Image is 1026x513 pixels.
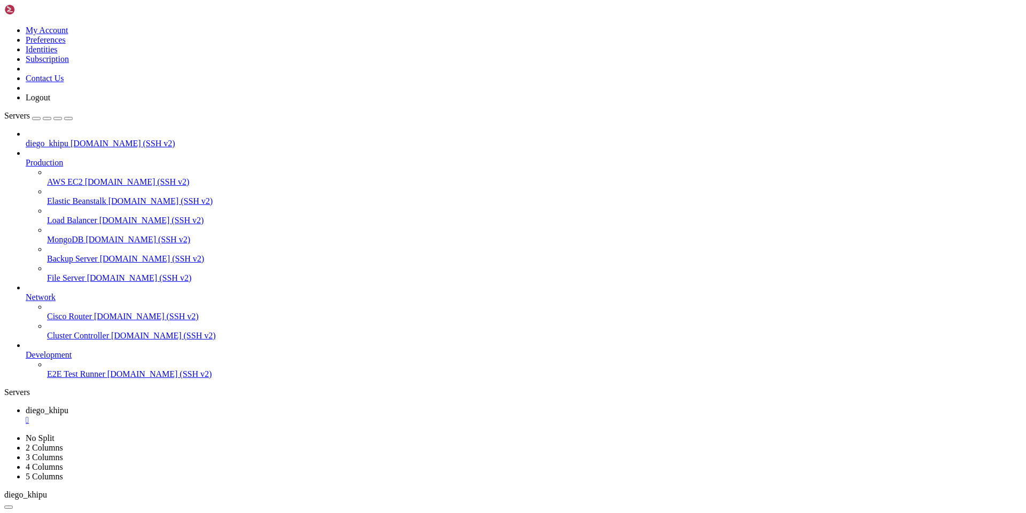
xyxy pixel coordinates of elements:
[47,360,1022,379] li: E2E Test Runner [DOMAIN_NAME] (SSH v2)
[47,196,106,206] span: Elastic Beanstalk
[26,406,68,415] span: diego_khipu
[47,235,1022,244] a: MongoDB [DOMAIN_NAME] (SSH v2)
[26,415,1022,425] a: 
[26,453,63,462] a: 3 Columns
[94,312,199,321] span: [DOMAIN_NAME] (SSH v2)
[47,168,1022,187] li: AWS EC2 [DOMAIN_NAME] (SSH v2)
[26,54,69,64] a: Subscription
[47,254,98,263] span: Backup Server
[47,302,1022,321] li: Cisco Router [DOMAIN_NAME] (SSH v2)
[47,244,1022,264] li: Backup Server [DOMAIN_NAME] (SSH v2)
[47,331,1022,341] a: Cluster Controller [DOMAIN_NAME] (SSH v2)
[47,312,1022,321] a: Cisco Router [DOMAIN_NAME] (SSH v2)
[47,216,97,225] span: Load Balancer
[47,187,1022,206] li: Elastic Beanstalk [DOMAIN_NAME] (SSH v2)
[85,235,190,244] span: [DOMAIN_NAME] (SSH v2)
[26,158,63,167] span: Production
[47,254,1022,264] a: Backup Server [DOMAIN_NAME] (SSH v2)
[107,369,212,378] span: [DOMAIN_NAME] (SSH v2)
[26,139,68,148] span: diego_khipu
[100,254,205,263] span: [DOMAIN_NAME] (SSH v2)
[47,273,85,282] span: File Server
[47,312,92,321] span: Cisco Router
[26,26,68,35] a: My Account
[47,206,1022,225] li: Load Balancer [DOMAIN_NAME] (SSH v2)
[26,443,63,452] a: 2 Columns
[99,216,204,225] span: [DOMAIN_NAME] (SSH v2)
[4,490,47,499] span: diego_khipu
[47,369,105,378] span: E2E Test Runner
[47,264,1022,283] li: File Server [DOMAIN_NAME] (SSH v2)
[26,462,63,471] a: 4 Columns
[47,273,1022,283] a: File Server [DOMAIN_NAME] (SSH v2)
[26,472,63,481] a: 5 Columns
[4,111,73,120] a: Servers
[4,4,66,15] img: Shellngn
[26,350,72,359] span: Development
[26,45,58,54] a: Identities
[26,283,1022,341] li: Network
[26,293,56,302] span: Network
[26,158,1022,168] a: Production
[26,148,1022,283] li: Production
[47,196,1022,206] a: Elastic Beanstalk [DOMAIN_NAME] (SSH v2)
[4,388,1022,397] div: Servers
[47,331,109,340] span: Cluster Controller
[26,406,1022,425] a: diego_khipu
[26,350,1022,360] a: Development
[26,341,1022,379] li: Development
[47,177,1022,187] a: AWS EC2 [DOMAIN_NAME] (SSH v2)
[26,93,50,102] a: Logout
[108,196,213,206] span: [DOMAIN_NAME] (SSH v2)
[47,225,1022,244] li: MongoDB [DOMAIN_NAME] (SSH v2)
[47,216,1022,225] a: Load Balancer [DOMAIN_NAME] (SSH v2)
[71,139,175,148] span: [DOMAIN_NAME] (SSH v2)
[26,35,66,44] a: Preferences
[85,177,190,186] span: [DOMAIN_NAME] (SSH v2)
[87,273,192,282] span: [DOMAIN_NAME] (SSH v2)
[111,331,216,340] span: [DOMAIN_NAME] (SSH v2)
[26,74,64,83] a: Contact Us
[26,139,1022,148] a: diego_khipu [DOMAIN_NAME] (SSH v2)
[4,111,30,120] span: Servers
[26,129,1022,148] li: diego_khipu [DOMAIN_NAME] (SSH v2)
[47,369,1022,379] a: E2E Test Runner [DOMAIN_NAME] (SSH v2)
[26,433,55,443] a: No Split
[47,321,1022,341] li: Cluster Controller [DOMAIN_NAME] (SSH v2)
[26,293,1022,302] a: Network
[47,235,83,244] span: MongoDB
[47,177,83,186] span: AWS EC2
